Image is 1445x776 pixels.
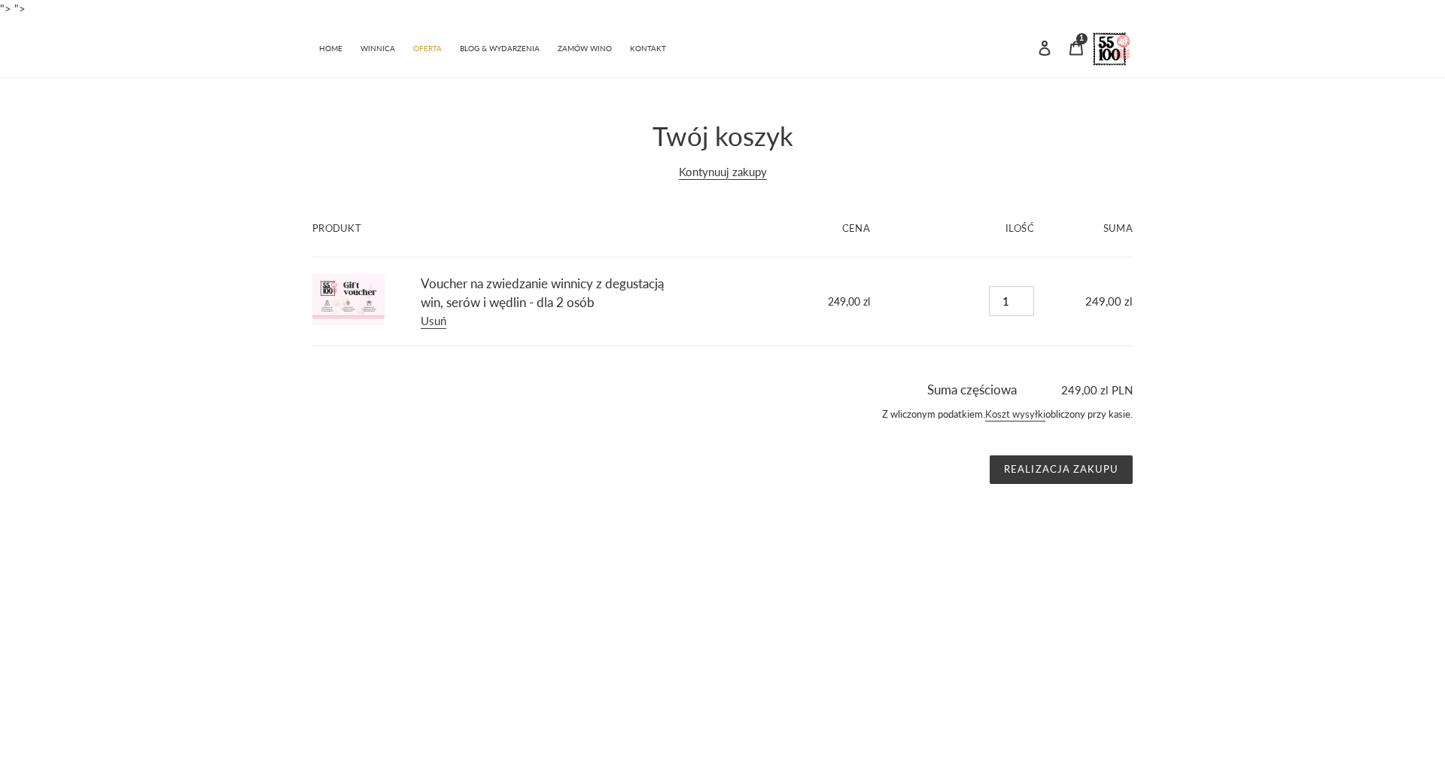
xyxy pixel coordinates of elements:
th: Cena [682,200,887,257]
a: WINNICA [353,36,403,58]
span: BLOG & WYDARZENIA [460,44,540,53]
span: 249,00 zl [1085,294,1133,308]
a: Koszt wysyłki [985,408,1045,421]
span: 249,00 zl PLN [1020,382,1133,399]
a: KONTAKT [622,36,674,58]
h1: Twój koszyk [312,120,1133,151]
span: KONTAKT [630,44,666,53]
dd: 249,00 zl [698,294,871,309]
a: ZAMÓW WINO [550,36,619,58]
span: 1 [1079,35,1084,42]
span: ZAMÓW WINO [558,44,612,53]
th: Suma [1051,200,1133,257]
a: OFERTA [406,36,449,58]
th: Ilość [887,200,1051,257]
input: Realizacja zakupu [990,455,1133,484]
div: Z wliczonym podatkiem. obliczony przy kasie. [312,400,1133,437]
span: Suma częściowa [927,382,1017,397]
a: Kontynuuj zakupy [679,165,767,180]
span: OFERTA [413,44,442,53]
th: Produkt [312,200,682,257]
a: HOME [312,36,350,58]
a: Usuń Voucher na zwiedzanie winnicy z degustacją win, serów i wędlin - dla 2 osób [421,314,446,329]
span: WINNICA [360,44,395,53]
span: HOME [319,44,342,53]
a: Voucher na zwiedzanie winnicy z degustacją win, serów i wędlin - dla 2 osób [421,275,664,311]
a: BLOG & WYDARZENIA [452,36,547,58]
a: 1 [1060,31,1092,63]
